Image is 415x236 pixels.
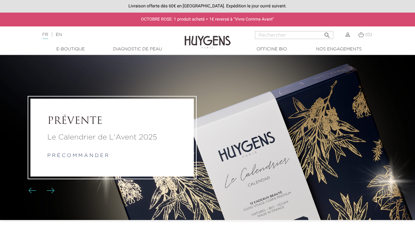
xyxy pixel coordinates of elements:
[31,186,51,195] div: Boutons du carrousel
[308,46,370,53] a: Nos engagements
[39,31,168,38] div: |
[323,30,331,37] i: 
[47,116,177,127] a: PRÉVENTE
[322,29,333,37] button: 
[241,46,303,53] a: Officine Bio
[47,153,108,158] a: p r é c o m m a n d e r
[107,46,168,53] a: Diagnostic de peau
[42,33,48,39] a: FR
[365,33,372,37] span: (0)
[255,31,333,39] input: Rechercher
[185,26,231,49] img: Huygens
[47,132,177,143] a: Le Calendrier de L'Avent 2025
[40,46,101,53] a: E-Boutique
[56,33,62,37] a: EN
